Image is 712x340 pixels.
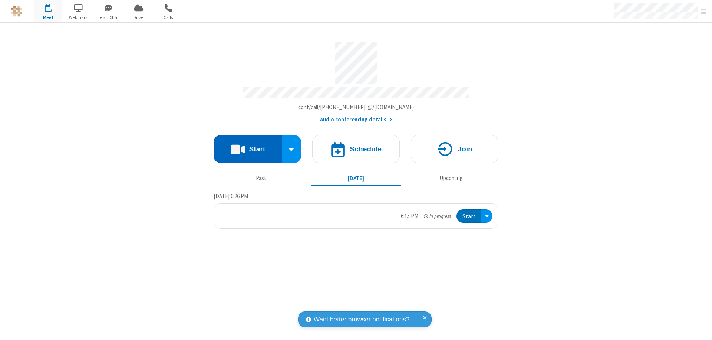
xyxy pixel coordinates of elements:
[34,14,62,21] span: Meet
[312,135,400,163] button: Schedule
[481,209,492,223] div: Open menu
[214,135,282,163] button: Start
[401,212,418,220] div: 6:15 PM
[95,14,122,21] span: Team Chat
[65,14,92,21] span: Webinars
[406,171,496,185] button: Upcoming
[214,37,498,124] section: Account details
[214,192,498,229] section: Today's Meetings
[314,315,409,324] span: Want better browser notifications?
[298,104,414,111] span: Copy my meeting room link
[458,146,472,153] h4: Join
[214,193,248,200] span: [DATE] 6:26 PM
[282,135,301,163] div: Start conference options
[320,115,392,124] button: Audio conferencing details
[155,14,182,21] span: Calls
[249,146,265,153] h4: Start
[311,171,401,185] button: [DATE]
[50,4,55,10] div: 1
[411,135,498,163] button: Join
[217,171,306,185] button: Past
[298,103,414,112] button: Copy my meeting room linkCopy my meeting room link
[350,146,382,153] h4: Schedule
[125,14,152,21] span: Drive
[424,213,451,220] em: in progress
[456,209,481,223] button: Start
[11,6,22,17] img: QA Selenium DO NOT DELETE OR CHANGE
